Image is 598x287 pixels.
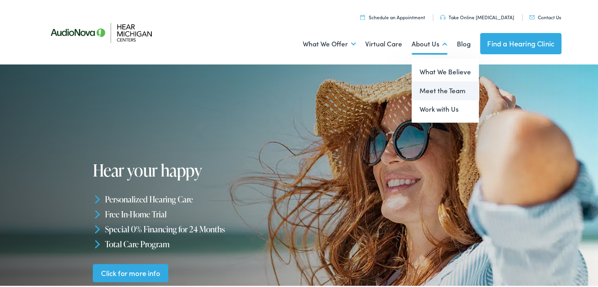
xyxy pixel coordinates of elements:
[412,61,479,80] a: What We Believe
[365,28,402,57] a: Virtual Care
[93,235,302,250] li: Total Care Program
[412,98,479,117] a: Work with Us
[360,13,365,18] img: utility icon
[303,28,356,57] a: What We Offer
[412,28,447,57] a: About Us
[360,12,425,19] a: Schedule an Appointment
[93,160,302,178] h1: Hear your happy
[440,12,514,19] a: Take Online [MEDICAL_DATA]
[412,80,479,99] a: Meet the Team
[529,12,561,19] a: Contact Us
[440,13,445,18] img: utility icon
[93,220,302,235] li: Special 0% Financing for 24 Months
[93,205,302,220] li: Free In-Home Trial
[529,14,535,18] img: utility icon
[93,190,302,205] li: Personalized Hearing Care
[480,31,561,53] a: Find a Hearing Clinic
[93,262,169,281] a: Click for more info
[457,28,471,57] a: Blog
